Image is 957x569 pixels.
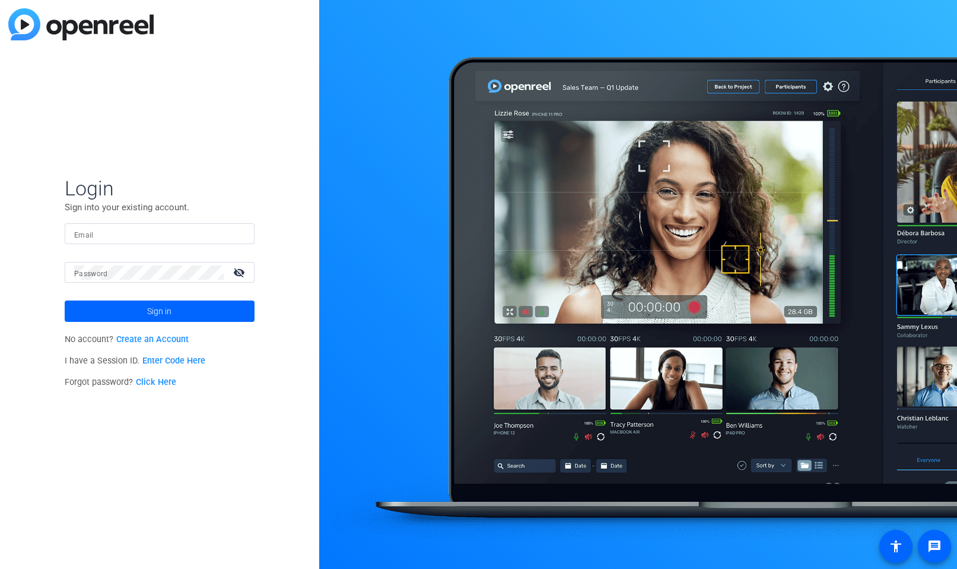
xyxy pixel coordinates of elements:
a: Enter Code Here [142,356,205,366]
span: Login [65,176,255,201]
span: No account? [65,334,189,344]
mat-icon: visibility_off [226,264,255,281]
mat-label: Email [74,231,94,239]
span: Sign in [147,296,171,326]
img: blue-gradient.svg [8,8,154,40]
p: Sign into your existing account. [65,201,255,214]
span: I have a Session ID. [65,356,205,366]
mat-label: Password [74,270,108,278]
mat-icon: accessibility [889,539,903,554]
mat-icon: message [927,539,942,554]
button: Sign in [65,301,255,322]
a: Click Here [136,377,176,387]
span: Forgot password? [65,377,176,387]
a: Create an Account [116,334,189,344]
input: Enter Email Address [74,227,245,241]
